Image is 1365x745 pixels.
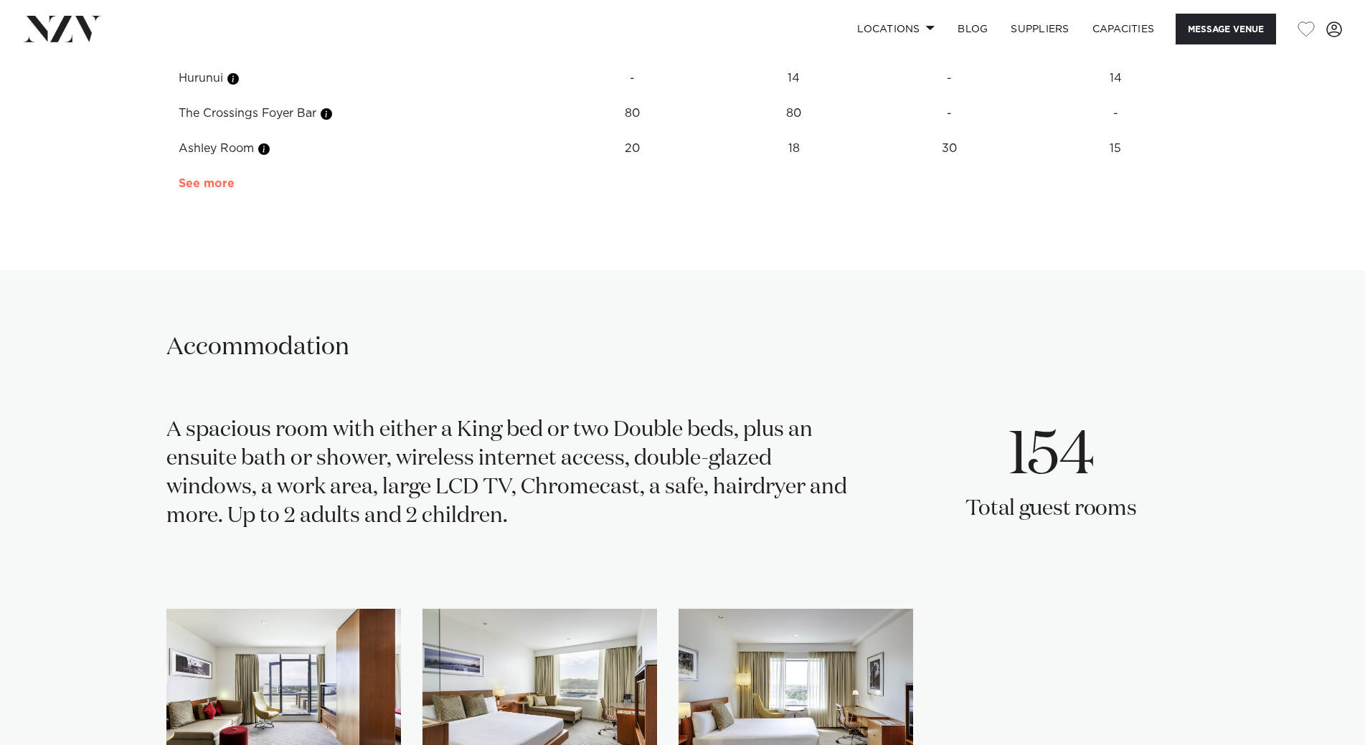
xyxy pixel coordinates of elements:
[1033,61,1199,96] td: 14
[1081,14,1166,44] a: Capacities
[846,14,946,44] a: Locations
[965,495,1137,524] p: Total guest rooms
[542,96,722,131] td: 80
[722,131,866,166] td: 18
[23,16,101,42] img: nzv-logo.png
[999,14,1080,44] a: SUPPLIERS
[542,131,722,166] td: 20
[866,131,1033,166] td: 30
[166,417,864,541] div: A spacious room with either a King bed or two Double beds, plus an ensuite bath or shower, wirele...
[166,61,542,96] td: Hurunui
[722,61,866,96] td: 14
[866,61,1033,96] td: -
[946,14,999,44] a: BLOG
[1176,14,1276,44] button: Message Venue
[1033,131,1199,166] td: 15
[722,96,866,131] td: 80
[1033,96,1199,131] td: -
[542,61,722,96] td: -
[166,331,349,364] h2: Accommodation
[965,417,1137,495] p: 154
[866,96,1033,131] td: -
[166,96,542,131] td: The Crossings Foyer Bar
[166,131,542,166] td: Ashley Room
